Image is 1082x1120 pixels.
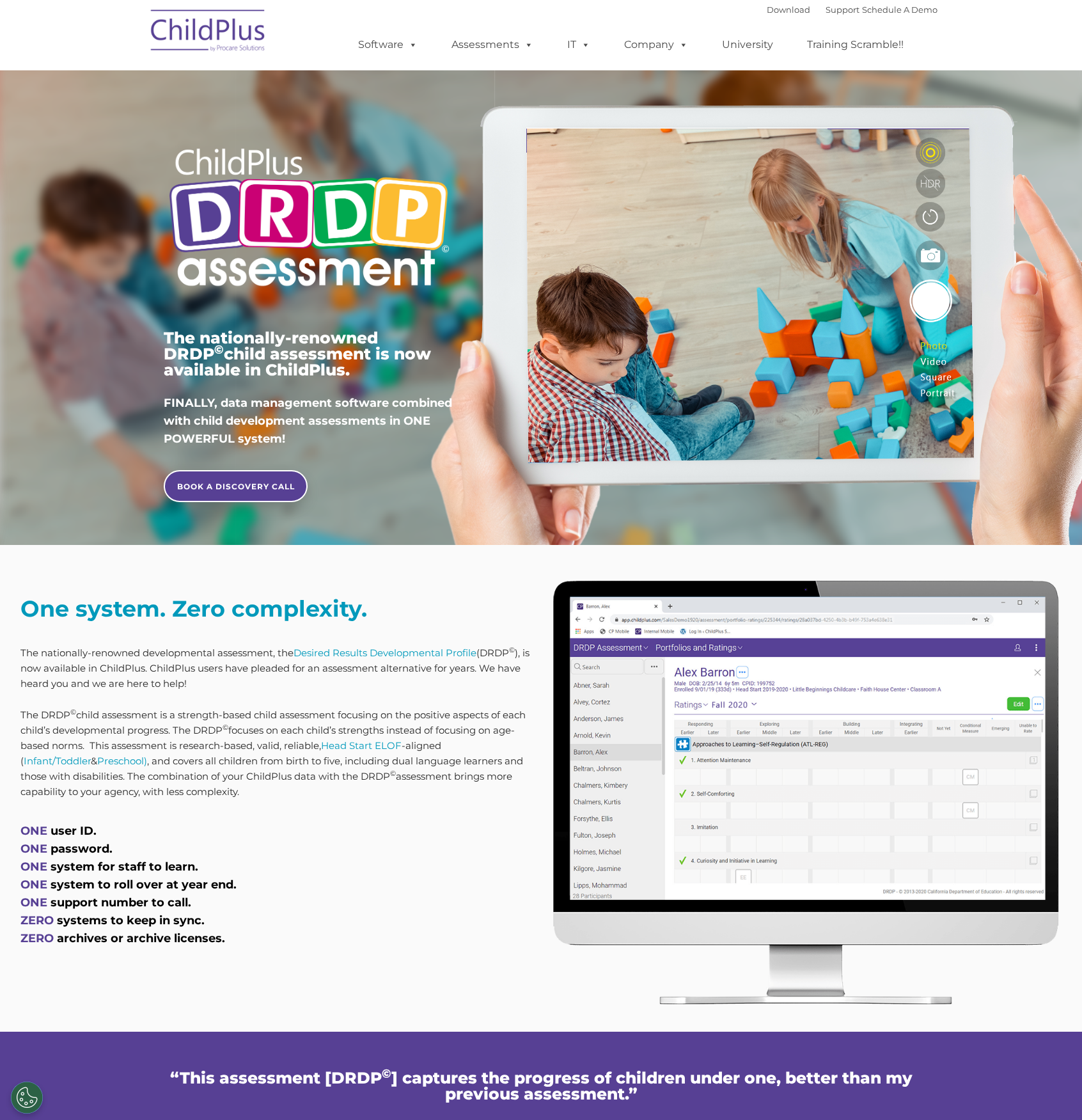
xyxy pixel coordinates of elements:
img: ChildPlus by Procare Solutions [145,1,272,65]
sup: © [390,769,396,778]
a: Schedule A Demo [862,4,937,15]
a: Software [345,32,430,58]
a: Head Start ELOF [321,739,402,752]
strong: One system. Zero complexity. [20,595,367,622]
span: The nationally-renowned DRDP child assessment is now available in ChildPlus. [164,328,431,379]
a: Preschool) [97,755,147,767]
a: Support [826,4,859,15]
span: FINALLY, data management software combined with child development assessments in ONE POWERFUL sys... [164,396,452,446]
span: system to roll over at year end. [51,878,237,892]
img: DRDP-Desktop-2020 [551,578,1062,1009]
p: The DRDP child assessment is a strength-based child assessment focusing on the positive aspects o... [20,707,532,800]
span: systems to keep in sync. [57,913,205,927]
a: Infant/Toddler [24,755,91,767]
span: archives or archive licenses. [57,931,225,945]
sup: © [509,645,515,654]
a: IT [554,32,603,58]
img: Copyright - DRDP Logo Light [164,131,454,308]
span: support number to call. [51,895,191,910]
font: | [767,4,937,15]
span: password. [51,842,113,856]
a: University [709,32,786,58]
span: ZERO [20,913,54,927]
span: ONE [20,842,47,856]
span: ZERO [20,931,54,945]
span: ONE [20,860,47,874]
a: Training Scramble!! [794,32,916,58]
p: The nationally-renowned developmental assessment, the (DRDP ), is now available in ChildPlus. Chi... [20,645,532,691]
span: “This assessment [DRDP ] captures the progress of children under one, better than my previous ass... [170,1068,913,1103]
button: Cookies Settings [11,1082,43,1114]
a: Desired Results Developmental Profile [294,647,476,659]
sup: © [382,1066,391,1081]
a: BOOK A DISCOVERY CALL [164,470,308,502]
span: ONE [20,895,47,910]
a: Company [611,32,701,58]
a: Assessments [439,32,546,58]
span: ONE [20,824,47,838]
sup: © [223,723,228,732]
sup: © [214,342,224,357]
a: Download [767,4,810,15]
span: system for staff to learn. [51,860,198,874]
span: ONE [20,878,47,892]
span: user ID. [51,824,97,838]
sup: © [70,707,76,716]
